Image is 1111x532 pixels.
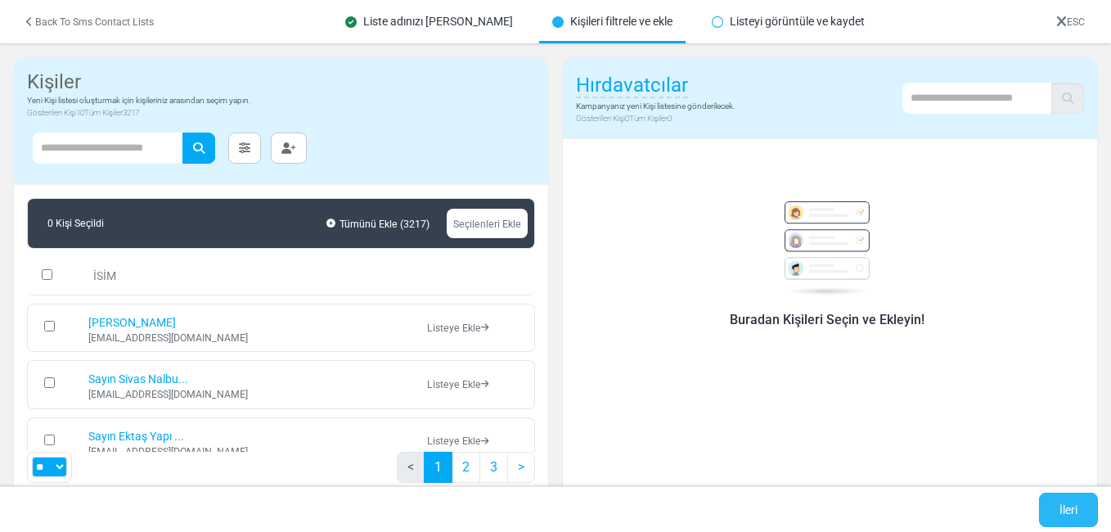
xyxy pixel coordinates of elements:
[26,16,154,28] a: Back To Sms Contact Lists
[1039,493,1098,527] a: İleri
[576,100,735,112] p: Kampanyanız yeni Kişi listesine gönderilecek.
[668,114,672,123] span: 0
[427,435,488,447] a: Listeye Ekle
[35,16,154,28] span: translation missing: tr.contact_list.wizard.back_to_sms_contact_lists
[88,430,184,443] a: Sayın Ektaş Yapı ...
[27,106,250,119] p: Gösterilen Kişi Tüm Kişiler
[88,390,411,399] div: [EMAIL_ADDRESS][DOMAIN_NAME]
[447,209,528,238] a: Seçilenleri Ekle
[87,263,123,289] a: İSİM
[1056,16,1085,28] a: ESC
[322,211,434,236] a: Tümünü Ekle ( )
[34,205,117,241] span: 0 Kişi Seçildi
[397,452,535,496] nav: Pages
[123,108,139,117] span: 3217
[27,70,250,94] h5: Kişiler
[27,94,250,106] p: Yeni Kişi listesi oluşturmak için kişileriniz arasından seçim yapın.
[88,447,411,457] div: [EMAIL_ADDRESS][DOMAIN_NAME]
[625,114,629,123] span: 0
[424,452,452,483] a: 1
[592,312,1061,327] h6: Buradan Kişileri Seçin ve Ekleyin!
[507,452,535,483] a: Next
[576,112,735,124] p: Gösterilen Kişi Tüm Kişiler
[427,322,488,334] a: Listeye Ekle
[427,379,488,390] a: Listeye Ekle
[88,316,176,329] a: [PERSON_NAME]
[76,108,84,117] span: 10
[88,372,188,385] a: Sayın Sivas Nalbu...
[403,219,426,230] span: 3217
[576,74,688,98] span: Hırdavatcılar
[88,333,411,343] div: [EMAIL_ADDRESS][DOMAIN_NAME]
[452,452,480,483] a: 2
[479,452,508,483] a: 3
